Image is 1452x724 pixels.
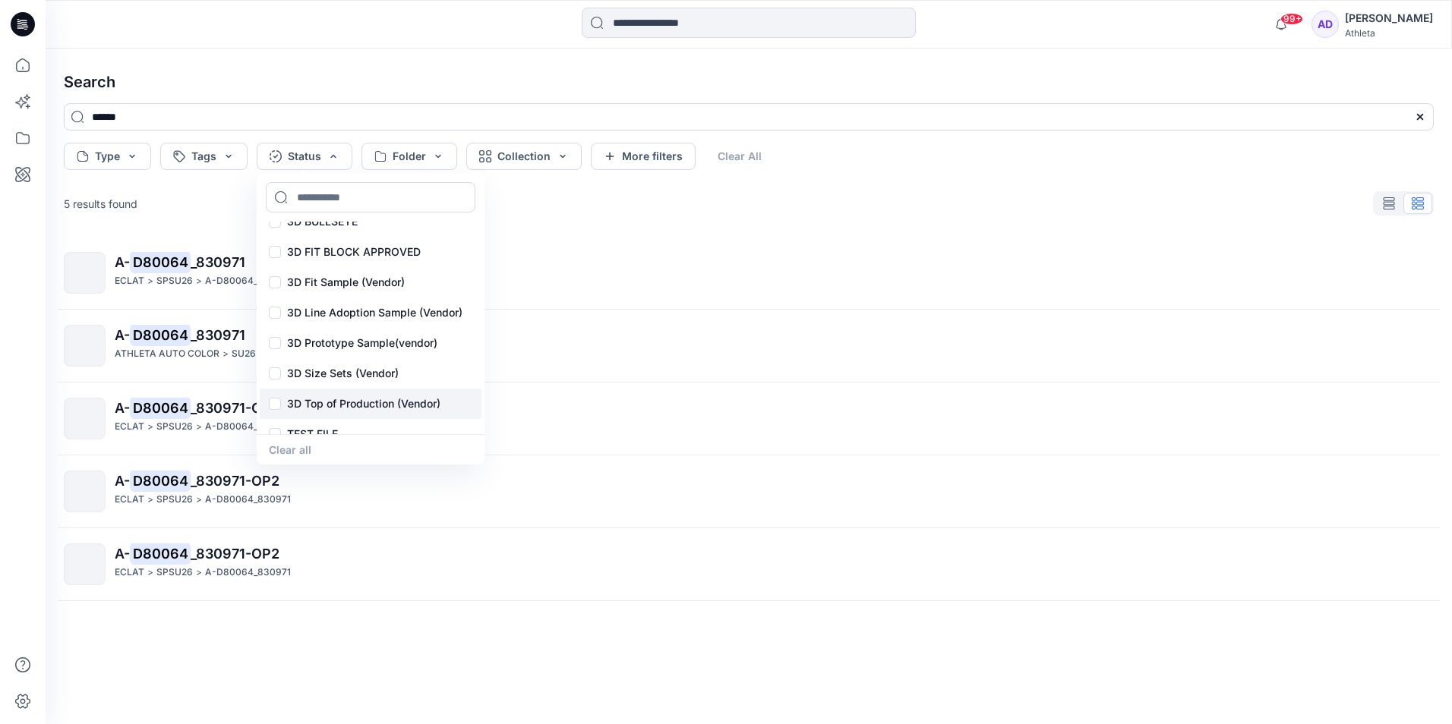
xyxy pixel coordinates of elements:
span: _830971 [191,327,245,343]
div: Athleta [1345,27,1433,39]
p: 3D FIT BLOCK APPROVED [287,243,421,261]
button: Folder [361,143,457,170]
p: > [147,273,153,289]
p: A-D80064_830971 [205,565,291,581]
a: A-D80064_830971-OP2ECLAT>SPSU26>A-D80064_830971 [55,461,1443,521]
div: 3D Top of Production (Vendor) [260,389,481,419]
p: 3D Size Sets (Vendor) [287,364,399,382]
p: > [147,419,153,435]
button: Type [64,143,151,170]
p: ECLAT [115,419,144,435]
mark: D80064 [130,251,191,272]
span: _830971-OP2 [191,546,279,562]
button: More filters [591,143,696,170]
p: 3D BULLSEYE [287,212,358,231]
p: 3D Line Adoption Sample (Vendor) [287,304,462,322]
p: SPSU26 [156,565,193,581]
div: 3D BULLSEYE [260,206,481,237]
a: A-D80064_830971-OP2ECLAT>SPSU26>A-D80064_830971 [55,534,1443,594]
p: ECLAT [115,565,144,581]
a: A-D80064_830971-OP1ECLAT>SPSU26>A-D80064_830971 [55,389,1443,449]
span: _830971-OP1 [191,400,277,416]
a: A-D80064_830971ATHLETA AUTO COLOR>SU26 WOMENS NEW (SOLID)>A-D80064_830971 [55,316,1443,376]
p: TEST FILE [287,425,338,443]
div: 3D Size Sets (Vendor) [260,358,481,389]
mark: D80064 [130,397,191,418]
h4: Search [52,61,1446,103]
button: Tags [160,143,248,170]
p: 3D Top of Production (Vendor) [287,395,440,413]
span: A- [115,400,130,416]
div: 3D FIT BLOCK APPROVED [260,237,481,267]
button: Collection [466,143,582,170]
div: 3D Prototype Sample(vendor) [260,328,481,358]
p: > [147,565,153,581]
p: A-D80064_830971 [205,419,291,435]
p: ECLAT [115,273,144,289]
p: > [196,492,202,508]
span: 99+ [1280,13,1303,25]
div: 3D Fit Sample (Vendor) [260,267,481,297]
p: A-D80064_830971 [205,492,291,508]
p: > [147,492,153,508]
span: A- [115,473,130,489]
p: > [196,273,202,289]
mark: D80064 [130,324,191,345]
p: A-D80064_830971 [205,273,291,289]
p: ECLAT [115,492,144,508]
p: SPSU26 [156,273,193,289]
p: > [196,565,202,581]
span: _830971 [191,254,245,270]
span: A- [115,254,130,270]
mark: D80064 [130,470,191,491]
mark: D80064 [130,543,191,564]
p: SPSU26 [156,419,193,435]
p: 5 results found [64,196,137,212]
div: TEST FILE [260,419,481,449]
div: 3D Line Adoption Sample (Vendor) [260,297,481,328]
div: AD [1312,11,1339,38]
p: > [223,346,229,362]
span: A- [115,327,130,343]
button: Status [257,143,352,170]
span: A- [115,546,130,562]
p: > [196,419,202,435]
p: SU26 WOMENS NEW (SOLID) [232,346,360,362]
p: 3D Fit Sample (Vendor) [287,273,405,291]
span: _830971-OP2 [191,473,279,489]
div: [PERSON_NAME] [1345,9,1433,27]
p: 3D Prototype Sample(vendor) [287,334,437,352]
a: A-D80064_830971ECLAT>SPSU26>A-D80064_830971 [55,243,1443,303]
p: SPSU26 [156,492,193,508]
p: ATHLETA AUTO COLOR [115,346,219,362]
